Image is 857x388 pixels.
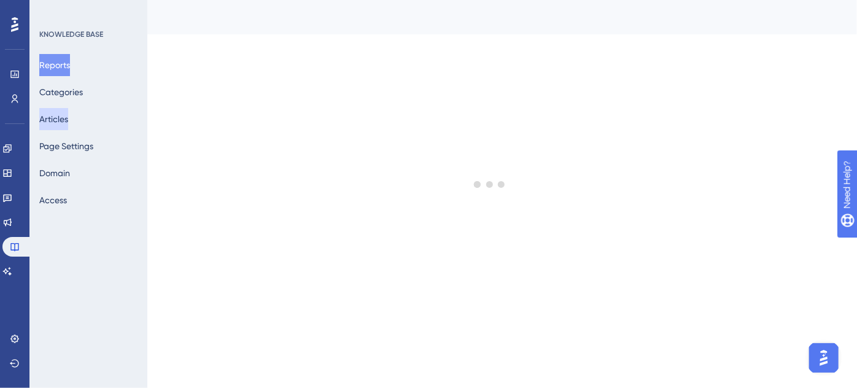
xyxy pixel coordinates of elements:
[39,162,70,184] button: Domain
[39,81,83,103] button: Categories
[39,189,67,211] button: Access
[39,135,93,157] button: Page Settings
[805,340,842,376] iframe: UserGuiding AI Assistant Launcher
[39,108,68,130] button: Articles
[29,3,77,18] span: Need Help?
[39,54,70,76] button: Reports
[39,29,103,39] div: KNOWLEDGE BASE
